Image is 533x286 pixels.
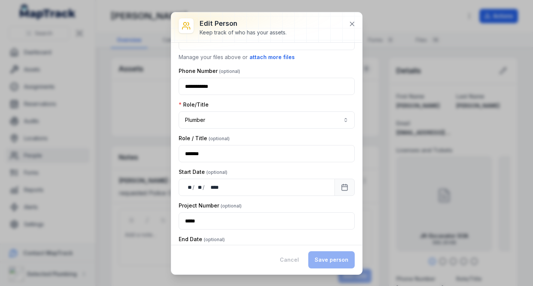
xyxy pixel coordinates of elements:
div: / [193,184,195,191]
p: Manage your files above or [179,53,355,61]
label: Phone Number [179,67,240,75]
div: day, [185,184,193,191]
div: year, [205,184,219,191]
button: Calendar [334,179,355,196]
label: Role / Title [179,135,230,142]
h3: Edit person [200,18,287,29]
div: month, [195,184,203,191]
label: Role/Title [179,101,209,108]
label: Start Date [179,168,227,176]
label: End Date [179,236,225,243]
button: Plumber [179,111,355,129]
label: Project Number [179,202,242,209]
button: attach more files [249,53,295,61]
div: / [203,184,205,191]
div: Keep track of who has your assets. [200,29,287,36]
